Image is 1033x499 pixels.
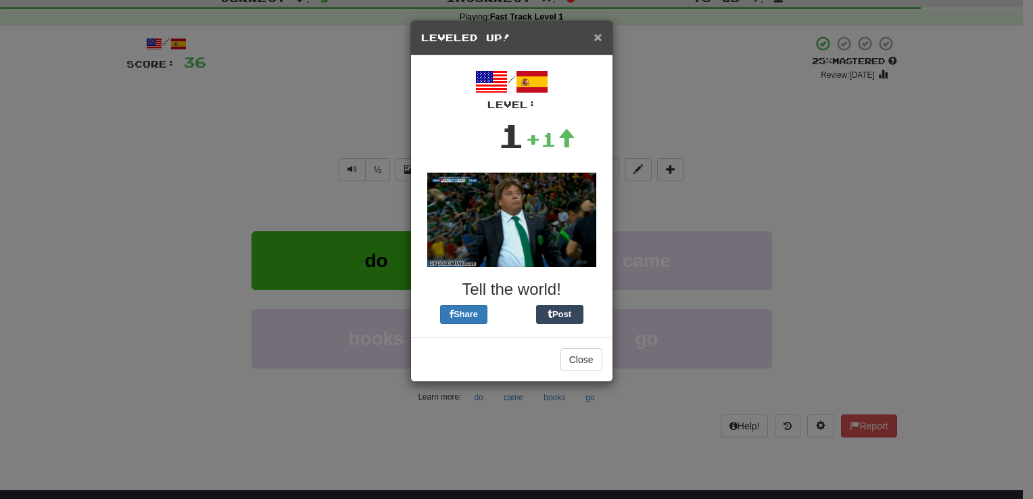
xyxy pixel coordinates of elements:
[594,30,602,44] button: Close
[487,305,536,324] iframe: X Post Button
[440,305,487,324] button: Share
[498,112,525,159] div: 1
[536,305,583,324] button: Post
[421,66,602,112] div: /
[421,98,602,112] div: Level:
[594,29,602,45] span: ×
[560,348,602,371] button: Close
[421,281,602,298] h3: Tell the world!
[427,172,596,267] img: soccer-coach-305de1daf777ce53eb89c6f6bc29008043040bc4dbfb934f710cb4871828419f.gif
[421,31,602,45] h5: Leveled Up!
[525,126,575,153] div: +1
